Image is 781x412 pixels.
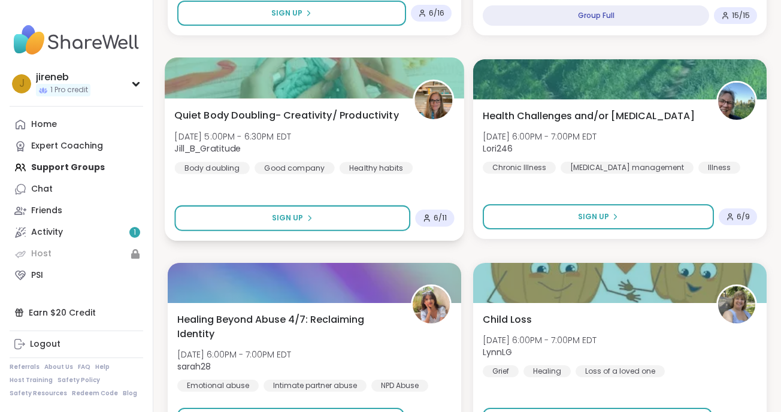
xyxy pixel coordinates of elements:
[10,200,143,222] a: Friends
[10,376,53,384] a: Host Training
[123,389,137,398] a: Blog
[434,213,447,223] span: 6 / 11
[78,363,90,371] a: FAQ
[523,365,571,377] div: Healing
[174,205,410,231] button: Sign Up
[30,338,60,350] div: Logout
[31,183,53,195] div: Chat
[44,363,73,371] a: About Us
[272,213,304,223] span: Sign Up
[72,389,118,398] a: Redeem Code
[31,226,63,238] div: Activity
[718,286,755,323] img: LynnLG
[177,313,398,341] span: Healing Beyond Abuse 4/7: Reclaiming Identity
[698,162,740,174] div: Illness
[737,212,750,222] span: 6 / 9
[95,363,110,371] a: Help
[483,204,714,229] button: Sign Up
[31,119,57,131] div: Home
[31,248,52,260] div: Host
[10,265,143,286] a: PSI
[31,269,43,281] div: PSI
[177,1,406,26] button: Sign Up
[483,334,597,346] span: [DATE] 6:00PM - 7:00PM EDT
[10,114,143,135] a: Home
[134,228,136,238] span: 1
[174,143,241,154] b: Jill_B_Gratitude
[414,81,452,119] img: Jill_B_Gratitude
[10,135,143,157] a: Expert Coaching
[578,211,609,222] span: Sign Up
[429,8,444,18] span: 6 / 16
[10,334,143,355] a: Logout
[10,19,143,61] img: ShareWell Nav Logo
[10,302,143,323] div: Earn $20 Credit
[31,140,103,152] div: Expert Coaching
[561,162,694,174] div: [MEDICAL_DATA] management
[576,365,665,377] div: Loss of a loved one
[483,162,556,174] div: Chronic Illness
[10,389,67,398] a: Safety Resources
[483,143,513,154] b: Lori246
[371,380,428,392] div: NPD Abuse
[31,205,62,217] div: Friends
[483,131,597,143] span: [DATE] 6:00PM - 7:00PM EDT
[10,178,143,200] a: Chat
[271,8,302,19] span: Sign Up
[483,365,519,377] div: Grief
[483,346,512,358] b: LynnLG
[732,11,750,20] span: 15 / 15
[174,130,291,142] span: [DATE] 5:00PM - 6:30PM EDT
[174,108,398,122] span: Quiet Body Doubling- Creativity/ Productivity
[264,380,367,392] div: Intimate partner abuse
[50,85,88,95] span: 1 Pro credit
[255,162,335,174] div: Good company
[483,109,695,123] span: Health Challenges and/or [MEDICAL_DATA]
[10,222,143,243] a: Activity1
[36,71,90,84] div: jireneb
[177,349,291,360] span: [DATE] 6:00PM - 7:00PM EDT
[19,76,25,92] span: j
[57,376,100,384] a: Safety Policy
[483,5,709,26] div: Group Full
[10,243,143,265] a: Host
[174,162,249,174] div: Body doubling
[177,380,259,392] div: Emotional abuse
[10,363,40,371] a: Referrals
[483,313,532,327] span: Child Loss
[718,83,755,120] img: Lori246
[413,286,450,323] img: sarah28
[340,162,413,174] div: Healthy habits
[177,360,211,372] b: sarah28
